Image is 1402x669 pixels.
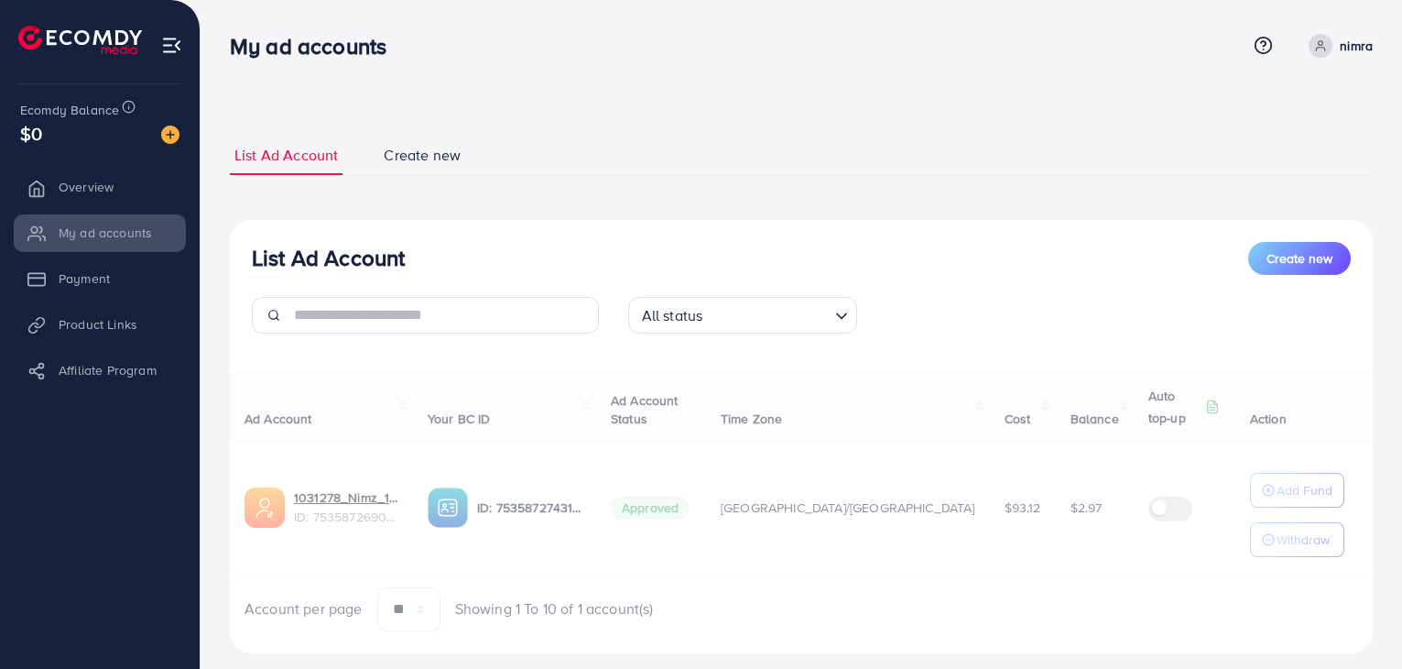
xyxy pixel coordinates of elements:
[20,120,42,147] span: $0
[1266,249,1332,268] span: Create new
[252,245,405,271] h3: List Ad Account
[1301,34,1373,58] a: nimra
[628,297,857,334] div: Search for option
[1340,35,1373,57] p: nimra
[18,26,142,54] img: logo
[20,101,119,119] span: Ecomdy Balance
[1248,242,1351,275] button: Create new
[161,35,182,56] img: menu
[708,299,827,329] input: Search for option
[230,33,401,60] h3: My ad accounts
[161,126,179,144] img: image
[638,302,707,329] span: All status
[234,145,338,166] span: List Ad Account
[384,145,461,166] span: Create new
